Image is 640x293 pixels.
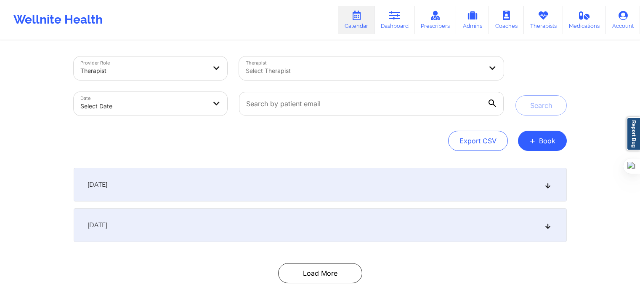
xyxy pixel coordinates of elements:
[489,6,524,34] a: Coaches
[627,117,640,151] a: Report Bug
[529,138,536,143] span: +
[88,221,107,229] span: [DATE]
[338,6,374,34] a: Calendar
[80,62,207,80] div: Therapist
[456,6,489,34] a: Admins
[448,131,508,151] button: Export CSV
[563,6,606,34] a: Medications
[606,6,640,34] a: Account
[518,131,567,151] button: +Book
[278,263,362,283] button: Load More
[80,97,207,116] div: Select Date
[374,6,415,34] a: Dashboard
[515,95,567,116] button: Search
[415,6,457,34] a: Prescribers
[524,6,563,34] a: Therapists
[239,92,503,116] input: Search by patient email
[88,180,107,189] span: [DATE]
